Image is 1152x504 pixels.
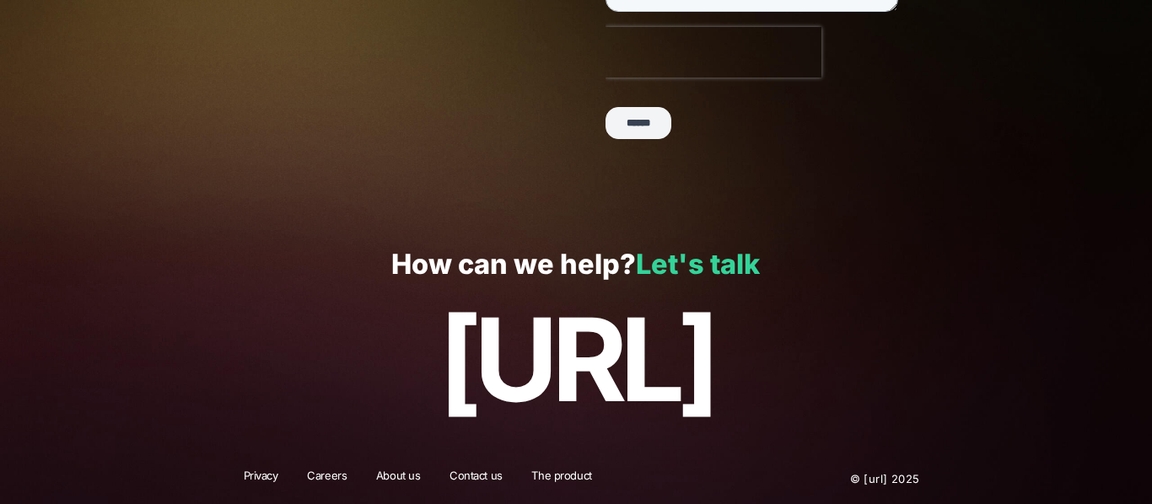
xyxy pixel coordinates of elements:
[36,249,1115,281] p: How can we help?
[233,468,289,490] a: Privacy
[748,468,920,490] p: © [URL] 2025
[439,468,514,490] a: Contact us
[520,468,602,490] a: The product
[296,468,358,490] a: Careers
[636,248,760,281] a: Let's talk
[365,468,432,490] a: About us
[36,295,1115,425] p: [URL]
